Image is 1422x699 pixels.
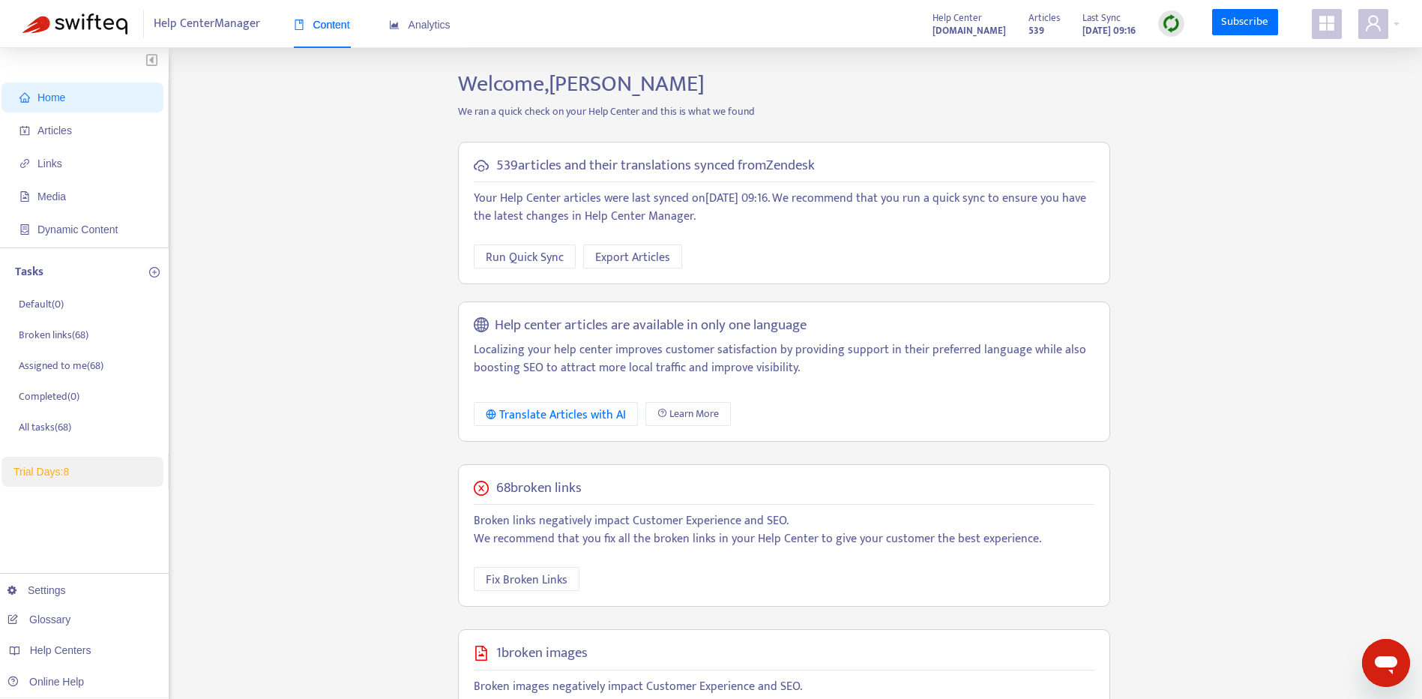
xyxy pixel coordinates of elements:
[474,481,489,496] span: close-circle
[474,567,579,591] button: Fix Broken Links
[19,191,30,202] span: file-image
[1364,14,1382,32] span: user
[1162,14,1181,33] img: sync.dc5367851b00ba804db3.png
[19,224,30,235] span: container
[1362,639,1410,687] iframe: Przycisk uruchamiania okna komunikatora, konwersacja w toku
[37,190,66,202] span: Media
[474,341,1094,377] p: Localizing your help center improves customer satisfaction by providing support in their preferre...
[474,646,489,661] span: file-image
[1028,10,1060,26] span: Articles
[19,92,30,103] span: home
[149,267,160,277] span: plus-circle
[474,158,489,173] span: cloud-sync
[19,358,103,373] p: Assigned to me ( 68 )
[933,10,982,26] span: Help Center
[30,644,91,656] span: Help Centers
[1212,9,1278,36] a: Subscribe
[37,223,118,235] span: Dynamic Content
[7,613,70,625] a: Glossary
[933,22,1006,39] a: [DOMAIN_NAME]
[19,419,71,435] p: All tasks ( 68 )
[486,406,626,424] div: Translate Articles with AI
[37,157,62,169] span: Links
[7,676,84,688] a: Online Help
[495,317,807,334] h5: Help center articles are available in only one language
[22,13,127,34] img: Swifteq
[669,406,719,422] span: Learn More
[496,480,582,497] h5: 68 broken links
[447,103,1121,119] p: We ran a quick check on your Help Center and this is what we found
[389,19,451,31] span: Analytics
[474,512,1094,548] p: Broken links negatively impact Customer Experience and SEO. We recommend that you fix all the bro...
[1082,10,1121,26] span: Last Sync
[15,263,43,281] p: Tasks
[486,248,564,267] span: Run Quick Sync
[7,584,66,596] a: Settings
[486,571,567,589] span: Fix Broken Links
[19,125,30,136] span: account-book
[19,388,79,404] p: Completed ( 0 )
[19,327,88,343] p: Broken links ( 68 )
[1318,14,1336,32] span: appstore
[389,19,400,30] span: area-chart
[474,190,1094,226] p: Your Help Center articles were last synced on [DATE] 09:16 . We recommend that you run a quick sy...
[474,244,576,268] button: Run Quick Sync
[496,157,815,175] h5: 539 articles and their translations synced from Zendesk
[294,19,350,31] span: Content
[1028,22,1044,39] strong: 539
[595,248,670,267] span: Export Articles
[474,317,489,334] span: global
[583,244,682,268] button: Export Articles
[458,65,705,103] span: Welcome, [PERSON_NAME]
[154,10,260,38] span: Help Center Manager
[37,124,72,136] span: Articles
[496,645,588,662] h5: 1 broken images
[294,19,304,30] span: book
[13,466,69,478] span: Trial Days: 8
[1082,22,1136,39] strong: [DATE] 09:16
[19,158,30,169] span: link
[645,402,731,426] a: Learn More
[19,296,64,312] p: Default ( 0 )
[474,402,638,426] button: Translate Articles with AI
[37,91,65,103] span: Home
